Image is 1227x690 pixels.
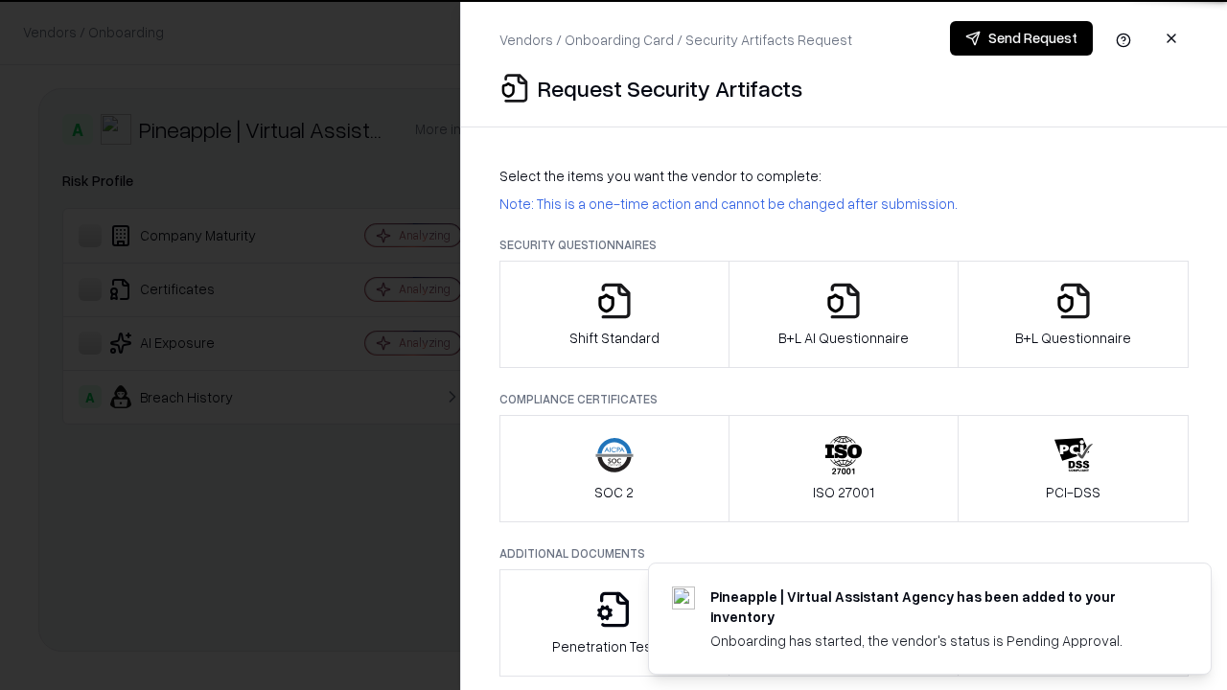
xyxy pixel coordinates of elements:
p: Note: This is a one-time action and cannot be changed after submission. [499,194,1189,214]
p: Request Security Artifacts [538,73,802,103]
div: Pineapple | Virtual Assistant Agency has been added to your inventory [710,586,1165,627]
button: Shift Standard [499,261,729,368]
p: PCI-DSS [1046,482,1100,502]
p: Penetration Testing [552,636,676,656]
p: Select the items you want the vendor to complete: [499,166,1189,186]
p: Security Questionnaires [499,237,1189,253]
button: B+L Questionnaire [958,261,1189,368]
button: ISO 27001 [729,415,960,522]
p: B+L Questionnaire [1015,328,1131,348]
button: SOC 2 [499,415,729,522]
button: Send Request [950,21,1093,56]
button: Penetration Testing [499,569,729,677]
p: ISO 27001 [813,482,874,502]
p: Shift Standard [569,328,660,348]
p: Vendors / Onboarding Card / Security Artifacts Request [499,30,852,50]
div: Onboarding has started, the vendor's status is Pending Approval. [710,631,1165,651]
p: Additional Documents [499,545,1189,562]
p: B+L AI Questionnaire [778,328,909,348]
p: Compliance Certificates [499,391,1189,407]
button: B+L AI Questionnaire [729,261,960,368]
p: SOC 2 [594,482,634,502]
button: PCI-DSS [958,415,1189,522]
img: trypineapple.com [672,586,695,609]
